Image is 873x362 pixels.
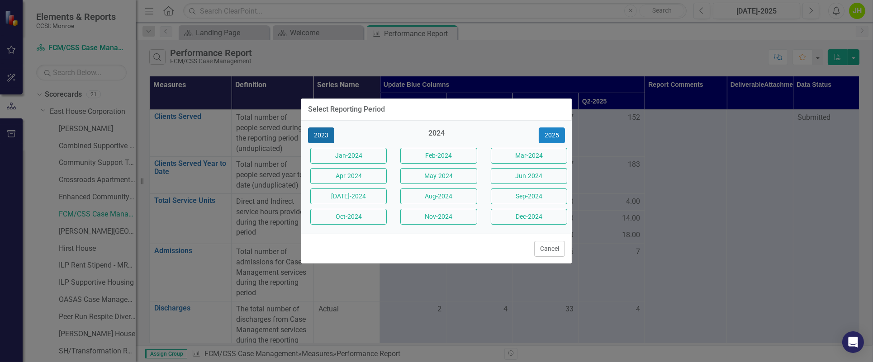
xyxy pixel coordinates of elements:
button: Feb-2024 [400,148,477,164]
button: Cancel [534,241,565,257]
button: Jan-2024 [310,148,387,164]
button: Dec-2024 [491,209,567,225]
button: Oct-2024 [310,209,387,225]
button: Sep-2024 [491,188,567,204]
button: Jun-2024 [491,168,567,184]
button: 2023 [308,127,334,143]
button: Nov-2024 [400,209,477,225]
button: Apr-2024 [310,168,387,184]
button: 2025 [539,127,565,143]
button: Mar-2024 [491,148,567,164]
button: [DATE]-2024 [310,188,387,204]
button: May-2024 [400,168,477,184]
div: Select Reporting Period [308,105,385,113]
button: Aug-2024 [400,188,477,204]
div: 2024 [398,128,474,143]
div: Open Intercom Messenger [842,331,864,353]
